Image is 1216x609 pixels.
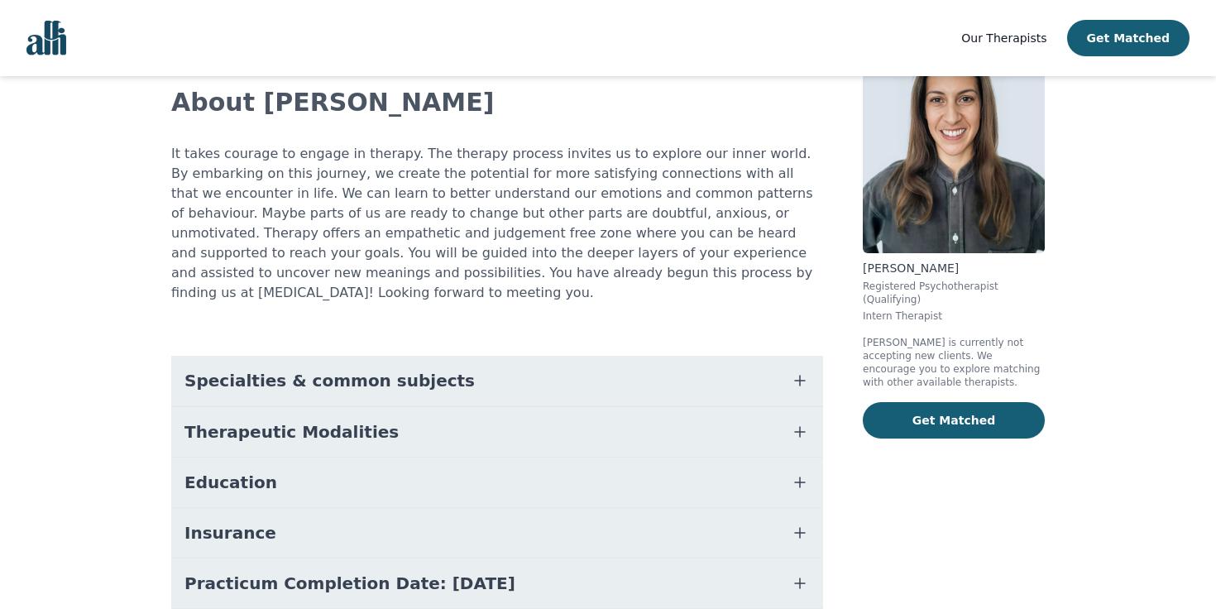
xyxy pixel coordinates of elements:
[184,521,276,544] span: Insurance
[184,572,515,595] span: Practicum Completion Date: [DATE]
[863,402,1045,439] button: Get Matched
[171,88,823,117] h2: About [PERSON_NAME]
[1067,20,1190,56] button: Get Matched
[184,369,475,392] span: Specialties & common subjects
[961,28,1046,48] a: Our Therapists
[863,260,1045,276] p: [PERSON_NAME]
[184,420,399,444] span: Therapeutic Modalities
[171,144,823,303] p: It takes courage to engage in therapy. The therapy process invites us to explore our inner world....
[171,458,823,507] button: Education
[171,356,823,405] button: Specialties & common subjects
[961,31,1046,45] span: Our Therapists
[171,508,823,558] button: Insurance
[184,471,277,494] span: Education
[863,280,1045,306] p: Registered Psychotherapist (Qualifying)
[863,336,1045,389] p: [PERSON_NAME] is currently not accepting new clients. We encourage you to explore matching with o...
[863,309,1045,323] p: Intern Therapist
[863,15,1045,253] img: Kristina_Stephenson
[171,559,823,608] button: Practicum Completion Date: [DATE]
[26,21,66,55] img: alli logo
[171,407,823,457] button: Therapeutic Modalities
